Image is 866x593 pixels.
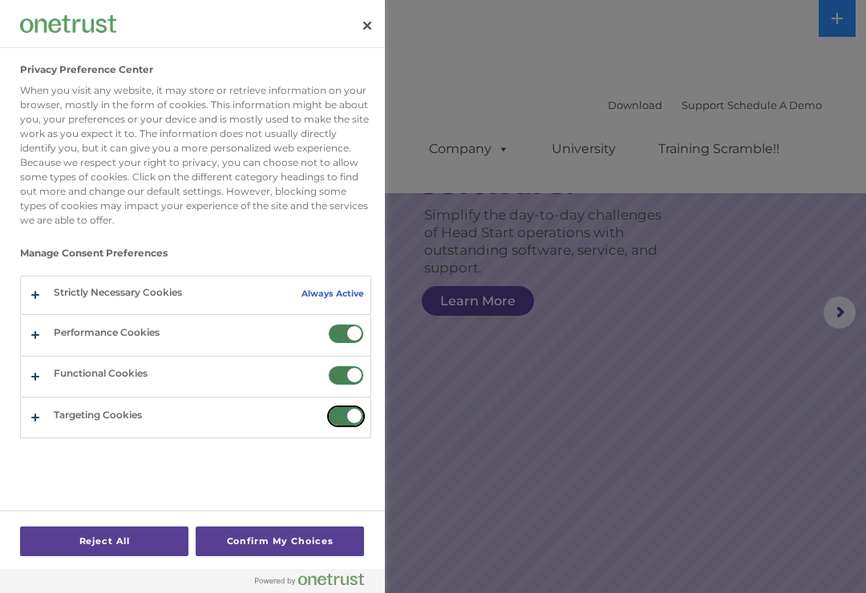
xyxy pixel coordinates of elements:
h3: Manage Consent Preferences [20,248,371,267]
a: Powered by OneTrust Opens in a new Tab [255,573,377,593]
img: Powered by OneTrust Opens in a new Tab [255,573,364,586]
h2: Privacy Preference Center [20,64,153,75]
img: Company Logo [20,15,116,32]
div: Company Logo [20,8,116,40]
button: Reject All [20,526,188,556]
button: Close [350,8,385,43]
button: Confirm My Choices [196,526,364,556]
div: When you visit any website, it may store or retrieve information on your browser, mostly in the f... [20,83,371,228]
